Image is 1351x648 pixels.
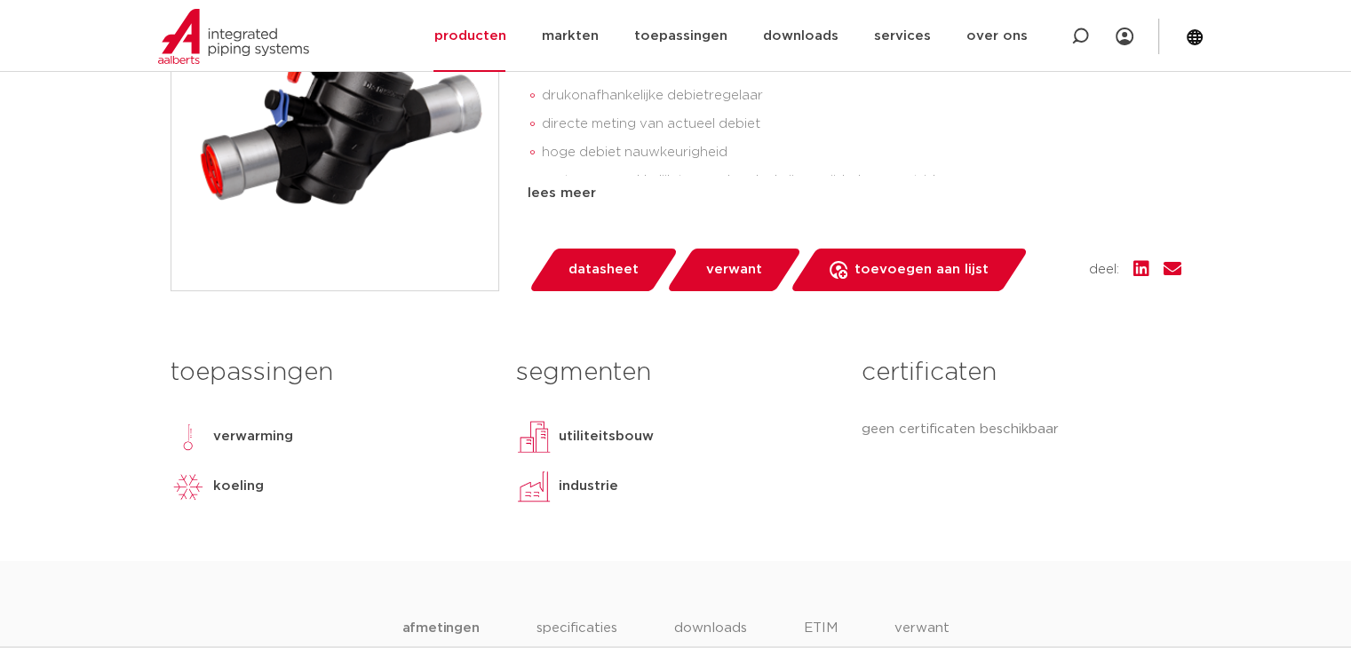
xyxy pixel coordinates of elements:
h3: segmenten [516,355,835,391]
p: industrie [559,476,618,497]
p: koeling [213,476,264,497]
span: verwant [706,256,762,284]
span: toevoegen aan lijst [854,256,989,284]
img: utiliteitsbouw [516,419,552,454]
li: drukonafhankelijke debietregelaar [542,82,1181,110]
span: datasheet [568,256,639,284]
li: directe meting van actueel debiet [542,110,1181,138]
a: datasheet [528,249,679,291]
img: koeling [171,469,206,504]
div: lees meer [528,183,1181,204]
img: verwarming [171,419,206,454]
p: geen certificaten beschikbaar [862,419,1180,440]
h3: certificaten [862,355,1180,391]
span: deel: [1089,259,1119,281]
p: utiliteitsbouw [559,426,654,447]
li: hoge debiet nauwkeurigheid [542,138,1181,167]
p: verwarming [213,426,293,447]
h3: toepassingen [171,355,489,391]
img: industrie [516,469,552,504]
li: systeem gemakkelijk te spoelen dankzij verwijderbare cartridge [542,167,1181,195]
a: verwant [665,249,802,291]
